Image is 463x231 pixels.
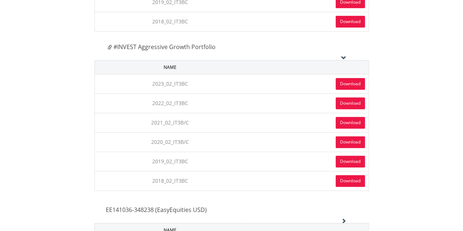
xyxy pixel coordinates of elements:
[94,60,246,74] th: Name
[94,171,246,190] td: 2018_02_IT3BC
[94,74,246,93] td: 2023_02_IT3BC
[94,12,246,31] td: 2018_02_IT3BC
[106,206,207,214] span: EE141036-348238 (EasyEquities USD)
[94,113,246,132] td: 2021_02_IT3B/C
[94,132,246,152] td: 2020_02_IT3B/C
[336,136,365,148] a: Download
[336,16,365,27] a: Download
[336,97,365,109] a: Download
[94,152,246,171] td: 2019_02_IT3BC
[336,175,365,187] a: Download
[113,43,216,51] span: #INVEST Aggressive Growth Portfolio
[336,156,365,167] a: Download
[336,78,365,90] a: Download
[336,117,365,128] a: Download
[94,93,246,113] td: 2022_02_IT3BC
